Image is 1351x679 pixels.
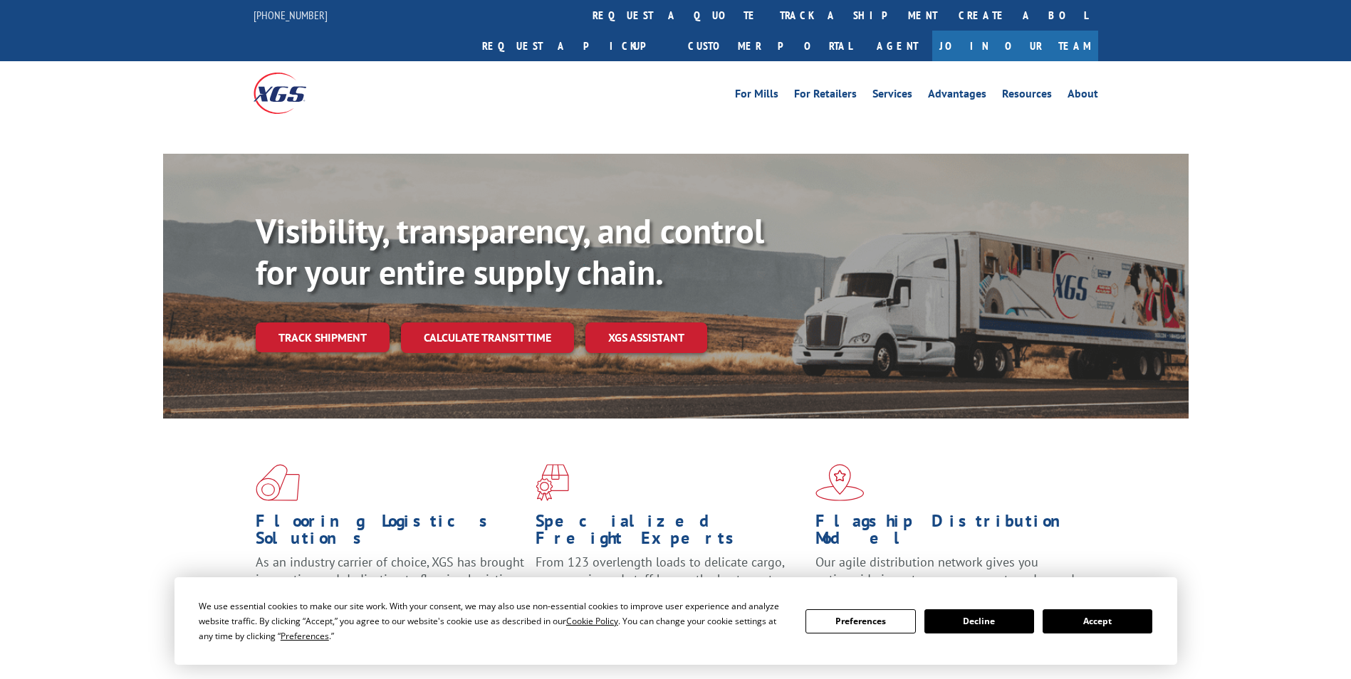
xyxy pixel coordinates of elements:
p: From 123 overlength loads to delicate cargo, our experienced staff knows the best way to move you... [536,554,805,617]
div: Cookie Consent Prompt [174,577,1177,665]
h1: Specialized Freight Experts [536,512,805,554]
img: xgs-icon-total-supply-chain-intelligence-red [256,464,300,501]
img: xgs-icon-flagship-distribution-model-red [815,464,865,501]
a: Customer Portal [677,31,862,61]
h1: Flagship Distribution Model [815,512,1085,554]
a: Request a pickup [471,31,677,61]
span: As an industry carrier of choice, XGS has brought innovation and dedication to flooring logistics... [256,554,524,604]
h1: Flooring Logistics Solutions [256,512,525,554]
a: Agent [862,31,932,61]
b: Visibility, transparency, and control for your entire supply chain. [256,209,764,294]
a: Resources [1002,88,1052,104]
a: Track shipment [256,322,390,352]
button: Preferences [805,609,915,633]
a: Calculate transit time [401,322,574,353]
a: For Mills [735,88,778,104]
span: Cookie Policy [566,615,618,627]
a: [PHONE_NUMBER] [254,8,328,22]
a: For Retailers [794,88,857,104]
button: Accept [1043,609,1152,633]
a: Join Our Team [932,31,1098,61]
a: Advantages [928,88,986,104]
div: We use essential cookies to make our site work. With your consent, we may also use non-essential ... [199,599,788,643]
a: About [1068,88,1098,104]
img: xgs-icon-focused-on-flooring-red [536,464,569,501]
span: Our agile distribution network gives you nationwide inventory management on demand. [815,554,1078,587]
a: XGS ASSISTANT [585,322,707,353]
button: Decline [924,609,1034,633]
span: Preferences [281,630,329,642]
a: Services [872,88,912,104]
